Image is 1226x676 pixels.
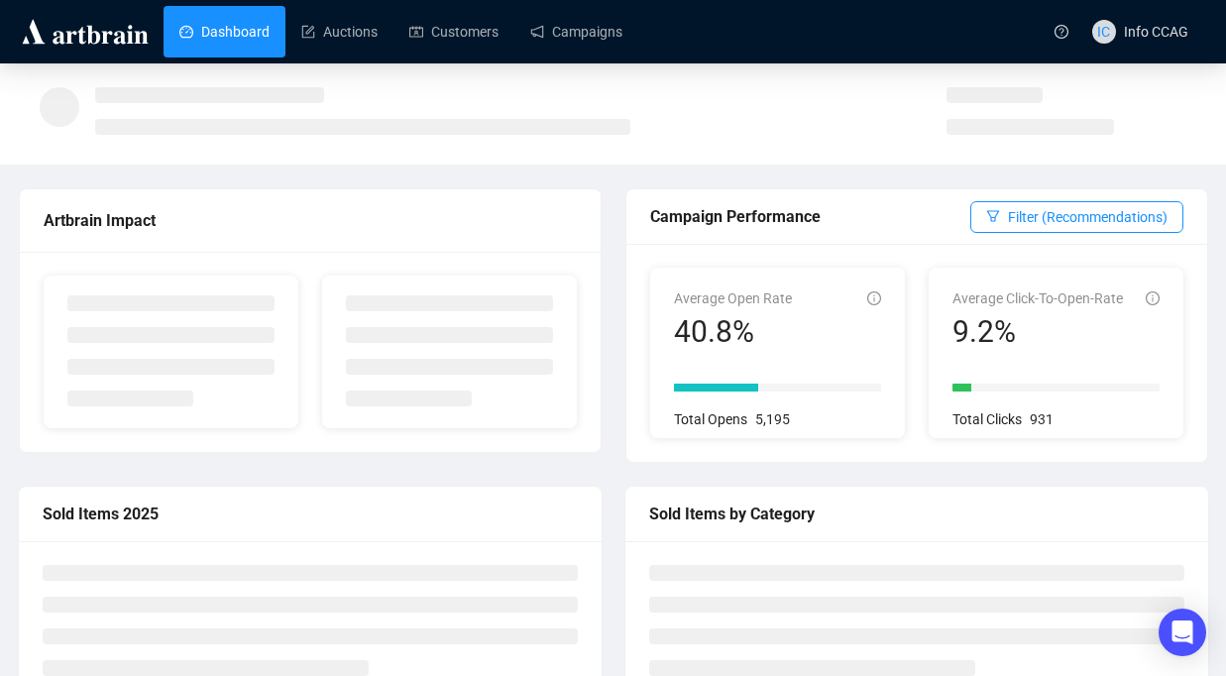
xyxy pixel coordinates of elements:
[43,502,578,526] div: Sold Items 2025
[1008,206,1168,228] span: Filter (Recommendations)
[986,209,1000,223] span: filter
[952,313,1123,351] div: 9.2%
[301,6,378,57] a: Auctions
[755,411,790,427] span: 5,195
[970,201,1183,233] button: Filter (Recommendations)
[952,411,1022,427] span: Total Clicks
[952,290,1123,306] span: Average Click-To-Open-Rate
[674,290,792,306] span: Average Open Rate
[1124,24,1188,40] span: Info CCAG
[674,313,792,351] div: 40.8%
[1055,25,1068,39] span: question-circle
[44,208,577,233] div: Artbrain Impact
[649,502,1184,526] div: Sold Items by Category
[1097,21,1110,43] span: IC
[674,411,747,427] span: Total Opens
[1159,609,1206,656] div: Open Intercom Messenger
[179,6,270,57] a: Dashboard
[650,204,970,229] div: Campaign Performance
[530,6,622,57] a: Campaigns
[19,16,152,48] img: logo
[1146,291,1160,305] span: info-circle
[409,6,499,57] a: Customers
[1030,411,1054,427] span: 931
[867,291,881,305] span: info-circle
